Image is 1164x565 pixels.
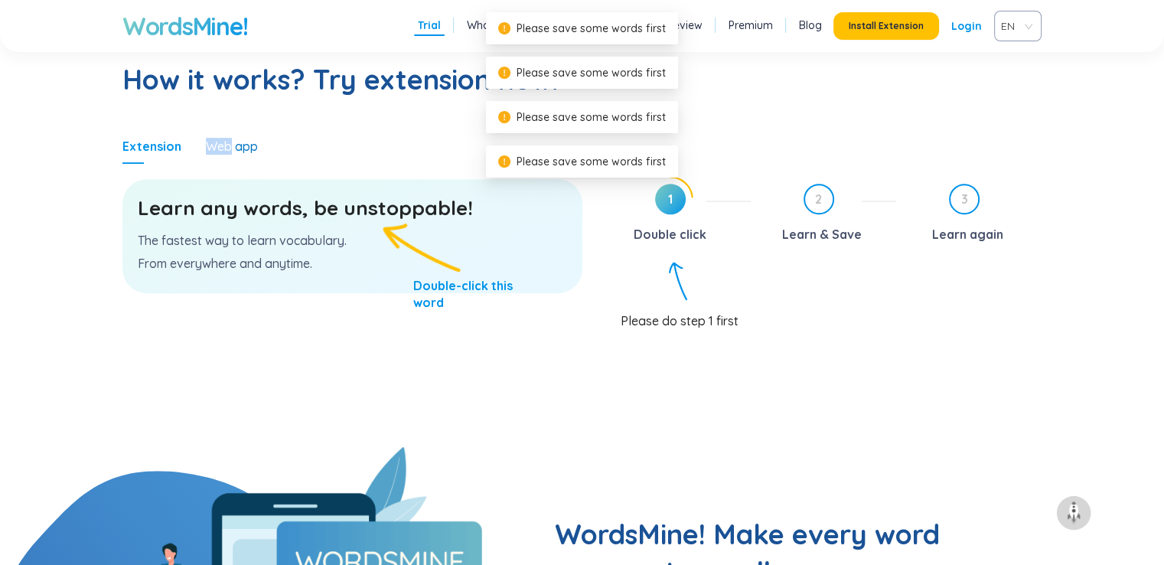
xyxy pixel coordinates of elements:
[122,138,181,155] div: Extension
[1001,15,1029,38] span: VIE
[849,20,924,32] span: Install Extension
[498,22,510,34] span: exclamation-circle
[138,255,567,272] p: From everywhere and anytime.
[782,222,862,247] div: Learn & Save
[122,61,1042,98] h2: How it works? Try extension now!
[805,185,833,213] span: 2
[950,185,978,213] span: 3
[931,222,1003,247] div: Learn again
[498,111,510,123] span: exclamation-circle
[667,18,703,33] a: Review
[634,222,706,247] div: Double click
[498,155,510,168] span: exclamation-circle
[138,232,567,249] p: The fastest way to learn vocabulary.
[951,12,982,40] a: Login
[517,155,666,168] span: Please save some words first
[799,18,822,33] a: Blog
[122,11,247,41] a: WordsMine!
[517,21,666,35] span: Please save some words first
[467,18,570,33] a: What is Wordsmine?
[763,184,896,247] div: 2Learn & Save
[908,184,1042,247] div: 3Learn again
[138,194,567,222] h3: Learn any words, be unstoppable!
[833,12,939,40] button: Install Extension
[206,138,258,155] div: Web app
[655,184,686,214] span: 1
[621,300,1042,329] div: Please do step 1 first
[517,66,666,80] span: Please save some words first
[418,18,441,33] a: Trial
[498,67,510,79] span: exclamation-circle
[605,184,751,247] div: 1Double click
[517,110,666,124] span: Please save some words first
[1061,501,1086,525] img: to top
[729,18,773,33] a: Premium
